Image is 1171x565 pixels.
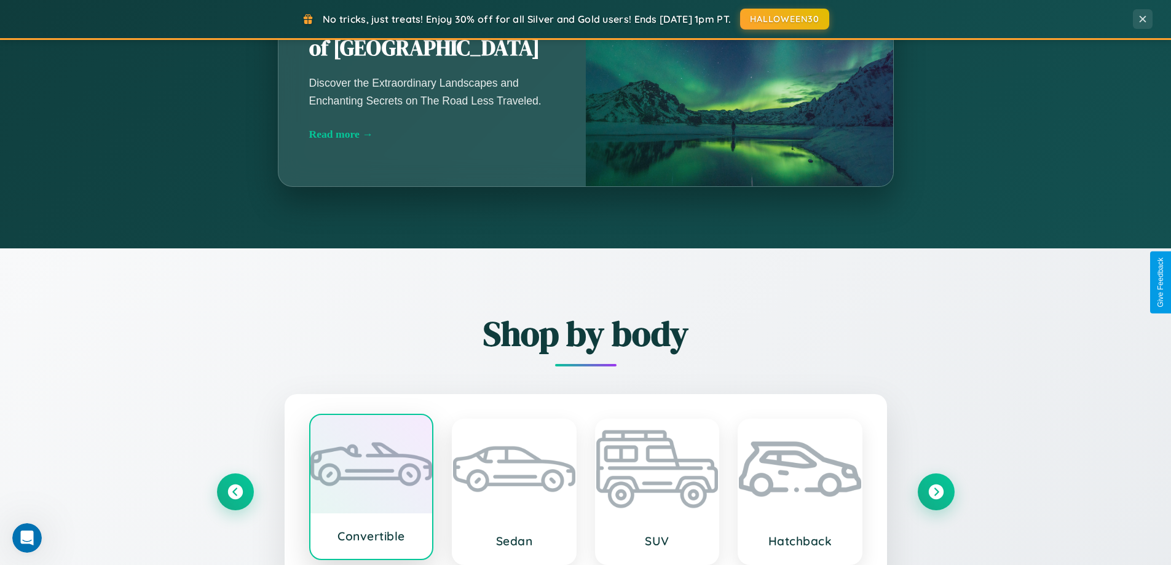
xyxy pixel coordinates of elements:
[323,13,731,25] span: No tricks, just treats! Enjoy 30% off for all Silver and Gold users! Ends [DATE] 1pm PT.
[217,310,955,357] h2: Shop by body
[740,9,829,30] button: HALLOWEEN30
[12,523,42,553] iframe: Intercom live chat
[323,529,420,543] h3: Convertible
[609,534,706,548] h3: SUV
[309,74,555,109] p: Discover the Extraordinary Landscapes and Enchanting Secrets on The Road Less Traveled.
[309,128,555,141] div: Read more →
[309,6,555,63] h2: Unearthing the Mystique of [GEOGRAPHIC_DATA]
[465,534,563,548] h3: Sedan
[751,534,849,548] h3: Hatchback
[1156,258,1165,307] div: Give Feedback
